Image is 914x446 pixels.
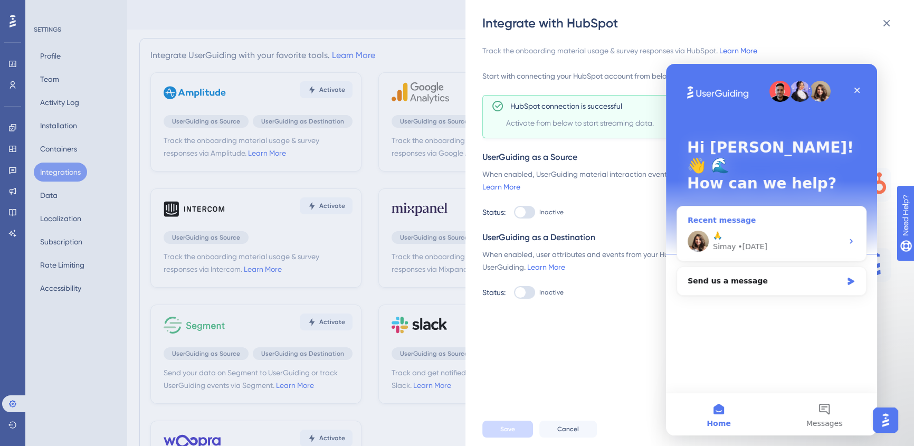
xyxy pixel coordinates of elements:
div: UserGuiding as a Source [482,151,891,164]
span: Inactive [539,208,564,216]
button: Save [482,421,533,438]
div: Track the onboarding material usage & survey responses via HubSpot. [482,44,891,57]
span: Save [500,425,515,433]
div: When enabled, user attributes and events from your HubSpot account will be streamed into UserGuid... [482,248,794,273]
div: Status: [482,286,506,299]
iframe: UserGuiding AI Assistant Launcher [870,404,901,436]
div: Status: [482,206,506,219]
span: Need Help? [25,3,66,15]
a: Learn More [719,46,757,55]
iframe: Intercom live chat [666,64,877,435]
div: Integrate with HubSpot [482,15,899,32]
span: HubSpot connection is successful [510,100,622,112]
div: When enabled, UserGuiding material interaction events will be streamed into HubSpot. [482,168,794,193]
span: Cancel [557,425,579,433]
div: Start with connecting your HubSpot account from below to activate this integration. [482,70,891,82]
a: Learn More [527,263,565,271]
span: Inactive [539,288,564,297]
a: Learn More [482,183,520,191]
div: UserGuiding as a Destination [482,231,891,244]
button: Cancel [539,421,597,438]
span: Activate from below to start streaming data. [506,117,682,129]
